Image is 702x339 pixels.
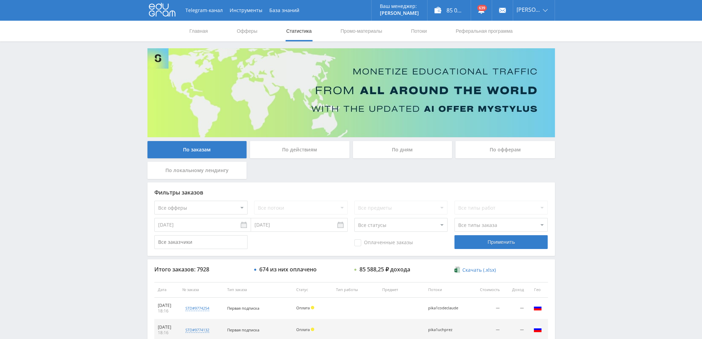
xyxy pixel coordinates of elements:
[147,141,247,158] div: По заказам
[354,239,413,246] span: Оплаченные заказы
[154,282,179,298] th: Дата
[533,303,542,312] img: rus.png
[147,48,555,137] img: Banner
[380,10,419,16] p: [PERSON_NAME]
[333,282,379,298] th: Тип работы
[425,282,471,298] th: Потоки
[250,141,349,158] div: По действиям
[189,21,209,41] a: Главная
[410,21,427,41] a: Потоки
[353,141,452,158] div: По дням
[158,330,176,336] div: 18:16
[380,3,419,9] p: Ваш менеджер:
[293,282,333,298] th: Статус
[154,266,248,272] div: Итого заказов: 7928
[158,303,176,308] div: [DATE]
[503,298,527,319] td: —
[185,327,209,333] div: std#9774132
[224,282,293,298] th: Тип заказа
[462,267,496,273] span: Скачать (.xlsx)
[428,328,459,332] div: pika1uchprez
[227,306,259,311] span: Первая подписка
[154,189,548,196] div: Фильтры заказов
[311,328,314,331] span: Холд
[311,306,314,309] span: Холд
[471,282,503,298] th: Стоимость
[517,7,541,12] span: [PERSON_NAME]
[454,235,548,249] div: Применить
[455,21,513,41] a: Реферальная программа
[236,21,258,41] a: Офферы
[158,325,176,330] div: [DATE]
[471,298,503,319] td: —
[428,306,459,310] div: pika1codeclaude
[185,306,209,311] div: std#9774254
[503,282,527,298] th: Доход
[296,305,310,310] span: Оплата
[359,266,410,272] div: 85 588,25 ₽ дохода
[227,327,259,332] span: Первая подписка
[154,235,248,249] input: Все заказчики
[379,282,425,298] th: Предмет
[533,325,542,333] img: rus.png
[454,266,460,273] img: xlsx
[286,21,312,41] a: Статистика
[179,282,224,298] th: № заказа
[259,266,317,272] div: 674 из них оплачено
[296,327,310,332] span: Оплата
[158,308,176,314] div: 18:16
[454,267,496,273] a: Скачать (.xlsx)
[455,141,555,158] div: По офферам
[527,282,548,298] th: Гео
[147,162,247,179] div: По локальному лендингу
[340,21,383,41] a: Промо-материалы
